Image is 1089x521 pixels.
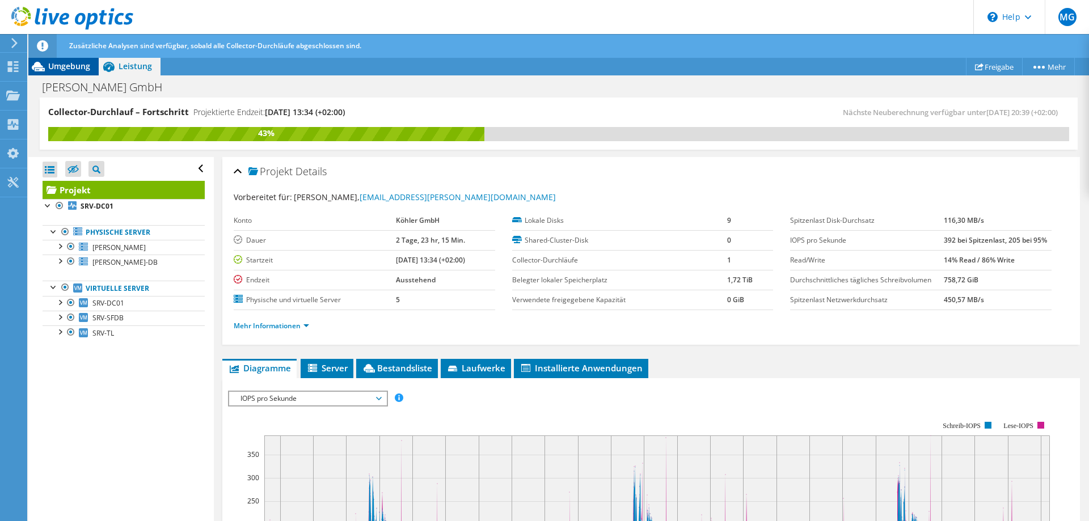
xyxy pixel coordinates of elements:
span: [PERSON_NAME]-DB [92,257,158,267]
b: SRV-DC01 [81,201,113,211]
a: Freigabe [966,58,1023,75]
span: IOPS pro Sekunde [235,392,381,405]
span: Bestandsliste [362,362,432,374]
span: Details [296,164,327,178]
span: Laufwerke [446,362,505,374]
span: [PERSON_NAME], [294,192,556,202]
label: Verwendete freigegebene Kapazität [512,294,727,306]
b: Köhler GmbH [396,215,440,225]
label: Endzeit [234,274,396,286]
span: Leistung [119,61,152,71]
a: SRV-SFDB [43,311,205,325]
b: 0 [727,235,731,245]
b: 392 bei Spitzenlast, 205 bei 95% [944,235,1047,245]
span: Zusätzliche Analysen sind verfügbar, sobald alle Collector-Durchläufe abgeschlossen sind. [69,41,361,50]
b: Ausstehend [396,275,436,285]
label: Read/Write [790,255,943,266]
div: 43% [48,127,484,139]
b: 9 [727,215,731,225]
label: Dauer [234,235,396,246]
span: [DATE] 13:34 (+02:00) [265,107,345,117]
a: Virtuelle Server [43,281,205,295]
svg: \n [987,12,998,22]
h4: Projektierte Endzeit: [193,106,345,118]
text: 250 [247,496,259,506]
label: Belegter lokaler Speicherplatz [512,274,727,286]
a: [EMAIL_ADDRESS][PERSON_NAME][DOMAIN_NAME] [360,192,556,202]
label: Lokale Disks [512,215,727,226]
b: 5 [396,295,400,304]
b: 2 Tage, 23 hr, 15 Min. [396,235,465,245]
a: SRV-DC01 [43,199,205,214]
span: Nächste Neuberechnung verfügbar unter [843,107,1063,117]
text: 300 [247,473,259,482]
b: 450,57 MB/s [944,295,984,304]
b: [DATE] 13:34 (+02:00) [396,255,465,265]
span: SRV-TL [92,328,114,338]
span: Diagramme [228,362,291,374]
span: SRV-DC01 [92,298,124,308]
span: [PERSON_NAME] [92,243,146,252]
h1: [PERSON_NAME] GmbH [37,81,180,94]
span: Installierte Anwendungen [520,362,643,374]
label: Spitzenlast Disk-Durchsatz [790,215,943,226]
label: Konto [234,215,396,226]
a: [PERSON_NAME]-DB [43,255,205,269]
a: Projekt [43,181,205,199]
label: Physische und virtuelle Server [234,294,396,306]
b: 1 [727,255,731,265]
b: 14% Read / 86% Write [944,255,1015,265]
label: Collector-Durchläufe [512,255,727,266]
a: Mehr Informationen [234,321,309,331]
text: Lese-IOPS [1004,422,1034,430]
label: Durchschnittliches tägliches Schreibvolumen [790,274,943,286]
span: Umgebung [48,61,90,71]
b: 1,72 TiB [727,275,753,285]
label: IOPS pro Sekunde [790,235,943,246]
span: Server [306,362,348,374]
text: Schreib-IOPS [943,422,981,430]
a: SRV-TL [43,325,205,340]
label: Spitzenlast Netzwerkdurchsatz [790,294,943,306]
a: Mehr [1022,58,1075,75]
b: 116,30 MB/s [944,215,984,225]
label: Shared-Cluster-Disk [512,235,727,246]
a: Physische Server [43,225,205,240]
span: [DATE] 20:39 (+02:00) [986,107,1058,117]
b: 0 GiB [727,295,744,304]
text: 350 [247,450,259,459]
span: MG [1058,8,1077,26]
b: 758,72 GiB [944,275,978,285]
span: SRV-SFDB [92,313,124,323]
a: [PERSON_NAME] [43,240,205,255]
label: Startzeit [234,255,396,266]
a: SRV-DC01 [43,296,205,311]
span: Projekt [248,166,293,177]
label: Vorbereitet für: [234,192,292,202]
